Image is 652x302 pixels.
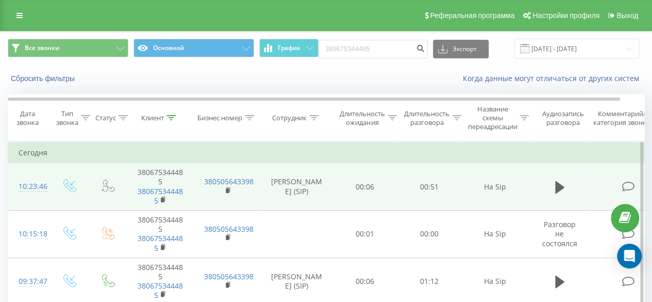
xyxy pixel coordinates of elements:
[95,114,116,122] div: Статус
[261,163,333,211] td: [PERSON_NAME] (SIP)
[404,109,449,127] div: Длительность разговора
[538,109,588,127] div: Аудиозапись разговора
[8,109,46,127] div: Дата звонка
[204,177,254,186] a: 380505643398
[467,105,517,131] div: Название схемы переадресации
[333,211,397,258] td: 00:01
[25,44,59,52] span: Все звонки
[462,211,529,258] td: На Sip
[319,40,428,58] input: Поиск по номеру
[333,163,397,211] td: 00:06
[430,11,514,20] span: Реферальная программа
[272,114,307,122] div: Сотрудник
[19,224,39,244] div: 10:15:18
[463,73,644,83] a: Когда данные могут отличаться от других систем
[138,233,183,252] a: 380675344485
[127,163,194,211] td: 380675344485
[138,281,183,300] a: 380675344485
[616,11,638,20] span: Выход
[138,186,183,205] a: 380675344485
[397,211,462,258] td: 00:00
[433,40,489,58] button: Экспорт
[8,39,128,57] button: Все звонки
[56,109,78,127] div: Тип звонка
[19,272,39,292] div: 09:37:47
[133,39,254,57] button: Основной
[278,44,300,52] span: График
[204,272,254,281] a: 380505643398
[542,219,577,248] span: Разговор не состоялся
[532,11,599,20] span: Настройки профиля
[617,244,642,268] div: Open Intercom Messenger
[197,114,242,122] div: Бизнес номер
[592,109,652,127] div: Комментарий/категория звонка
[127,211,194,258] td: 380675344485
[259,39,319,57] button: График
[141,114,164,122] div: Клиент
[19,177,39,197] div: 10:23:46
[8,74,80,83] button: Сбросить фильтры
[204,224,254,234] a: 380505643398
[340,109,385,127] div: Длительность ожидания
[462,163,529,211] td: На Sip
[397,163,462,211] td: 00:51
